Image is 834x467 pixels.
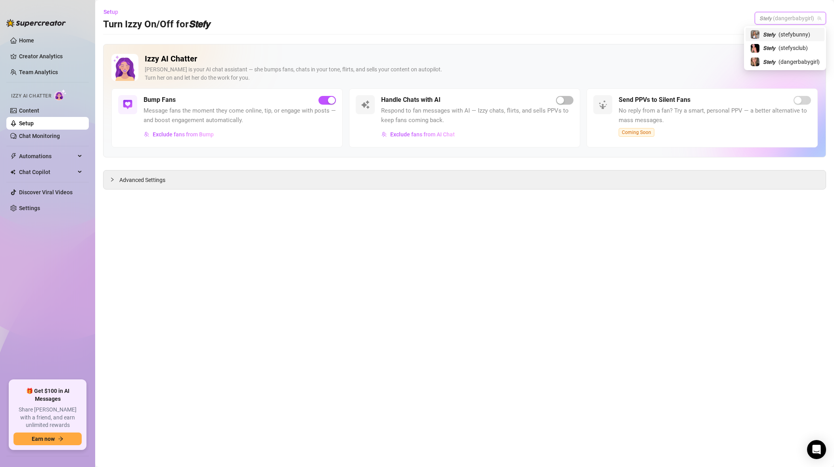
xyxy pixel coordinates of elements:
[119,176,165,184] span: Advanced Settings
[19,205,40,211] a: Settings
[598,100,608,109] img: svg%3e
[763,57,775,66] span: 𝙎𝙩𝙚𝙛𝙮
[778,57,820,66] span: ( dangerbabygirl )
[19,50,82,63] a: Creator Analytics
[6,19,66,27] img: logo-BBDzfeDw.svg
[619,106,811,125] span: No reply from a fan? Try a smart, personal PPV — a better alternative to mass messages.
[751,57,759,66] img: 𝙎𝙩𝙚𝙛𝙮 (@dangerbabygirl)
[103,18,210,31] h3: Turn Izzy On/Off for 𝙎𝙩𝙚𝙛𝙮
[381,95,441,105] h5: Handle Chats with AI
[10,169,15,175] img: Chat Copilot
[807,440,826,459] div: Open Intercom Messenger
[759,12,821,24] span: 𝙎𝙩𝙚𝙛𝙮 (dangerbabygirl)
[145,54,793,64] h2: Izzy AI Chatter
[111,54,138,81] img: Izzy AI Chatter
[144,128,214,141] button: Exclude fans from Bump
[19,120,34,126] a: Setup
[13,433,82,445] button: Earn nowarrow-right
[19,133,60,139] a: Chat Monitoring
[817,16,822,21] span: team
[751,44,759,53] img: 𝙎𝙩𝙚𝙛𝙮 (@stefysclub)
[381,106,573,125] span: Respond to fan messages with AI — Izzy chats, flirts, and sells PPVs to keep fans coming back.
[763,44,775,52] span: 𝙎𝙩𝙚𝙛𝙮
[11,92,51,100] span: Izzy AI Chatter
[54,89,67,101] img: AI Chatter
[10,153,17,159] span: thunderbolt
[382,132,387,137] img: svg%3e
[19,69,58,75] a: Team Analytics
[13,406,82,429] span: Share [PERSON_NAME] with a friend, and earn unlimited rewards
[144,132,150,137] img: svg%3e
[390,131,455,138] span: Exclude fans from AI Chat
[123,100,132,109] img: svg%3e
[763,30,775,39] span: 𝙎𝙩𝙚𝙛𝙮
[32,436,55,442] span: Earn now
[19,37,34,44] a: Home
[619,128,654,137] span: Coming Soon
[19,189,73,195] a: Discover Viral Videos
[19,166,75,178] span: Chat Copilot
[58,436,63,442] span: arrow-right
[19,150,75,163] span: Automations
[19,107,39,114] a: Content
[144,106,336,125] span: Message fans the moment they come online, tip, or engage with posts — and boost engagement automa...
[751,30,759,39] img: 𝙎𝙩𝙚𝙛𝙮 (@stefybunny)
[110,175,119,184] div: collapsed
[778,44,808,52] span: ( stefysclub )
[153,131,214,138] span: Exclude fans from Bump
[619,95,690,105] h5: Send PPVs to Silent Fans
[104,9,118,15] span: Setup
[144,95,176,105] h5: Bump Fans
[145,65,793,82] div: [PERSON_NAME] is your AI chat assistant — she bumps fans, chats in your tone, flirts, and sells y...
[110,177,115,182] span: collapsed
[778,30,810,39] span: ( stefybunny )
[103,6,125,18] button: Setup
[381,128,455,141] button: Exclude fans from AI Chat
[360,100,370,109] img: svg%3e
[13,387,82,403] span: 🎁 Get $100 in AI Messages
